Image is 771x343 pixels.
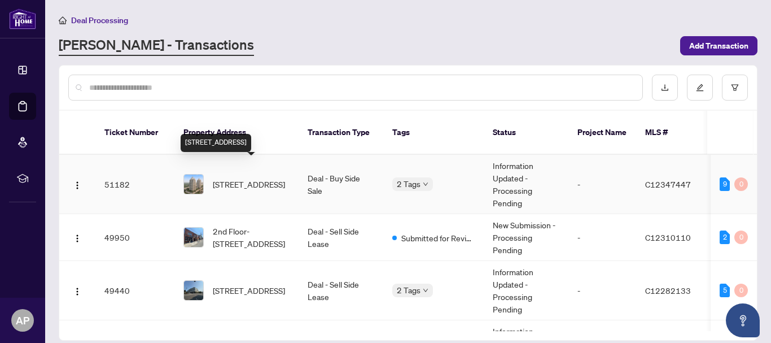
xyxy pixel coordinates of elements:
div: 9 [720,177,730,191]
span: download [661,84,669,92]
img: Logo [73,181,82,190]
th: Property Address [174,111,299,155]
td: 51182 [95,155,174,214]
td: - [568,214,636,261]
span: C12347447 [645,179,691,189]
span: C12282133 [645,285,691,296]
span: down [423,181,428,187]
td: Information Updated - Processing Pending [484,155,568,214]
img: thumbnail-img [184,228,203,247]
span: C12310110 [645,232,691,242]
th: MLS # [636,111,704,155]
th: Ticket Number [95,111,174,155]
button: Add Transaction [680,36,757,55]
span: home [59,16,67,24]
td: 49950 [95,214,174,261]
button: download [652,75,678,101]
div: 2 [720,231,730,244]
img: logo [9,8,36,29]
span: Deal Processing [71,15,128,25]
th: Project Name [568,111,636,155]
button: Logo [68,281,86,299]
button: Open asap [726,303,760,337]
button: Logo [68,175,86,193]
span: Submitted for Review [401,232,475,244]
span: 2 Tags [397,177,420,190]
button: Logo [68,228,86,246]
div: 0 [734,177,748,191]
td: Deal - Sell Side Lease [299,214,383,261]
td: Information Updated - Processing Pending [484,261,568,320]
span: AP [16,312,29,328]
th: Status [484,111,568,155]
td: New Submission - Processing Pending [484,214,568,261]
div: [STREET_ADDRESS] [181,134,251,152]
td: - [568,261,636,320]
img: thumbnail-img [184,281,203,300]
span: [STREET_ADDRESS] [213,178,285,190]
span: filter [731,84,739,92]
img: thumbnail-img [184,175,203,194]
div: 0 [734,231,748,244]
th: Tags [383,111,484,155]
td: 49440 [95,261,174,320]
td: Deal - Buy Side Sale [299,155,383,214]
span: Add Transaction [689,37,748,55]
td: Deal - Sell Side Lease [299,261,383,320]
div: 5 [720,284,730,297]
span: down [423,288,428,293]
img: Logo [73,287,82,296]
button: filter [722,75,748,101]
a: [PERSON_NAME] - Transactions [59,36,254,56]
img: Logo [73,234,82,243]
th: Transaction Type [299,111,383,155]
div: 0 [734,284,748,297]
span: 2 Tags [397,284,420,297]
td: - [568,155,636,214]
span: 2nd Floor-[STREET_ADDRESS] [213,225,290,250]
span: edit [696,84,704,92]
span: [STREET_ADDRESS] [213,284,285,297]
button: edit [687,75,713,101]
